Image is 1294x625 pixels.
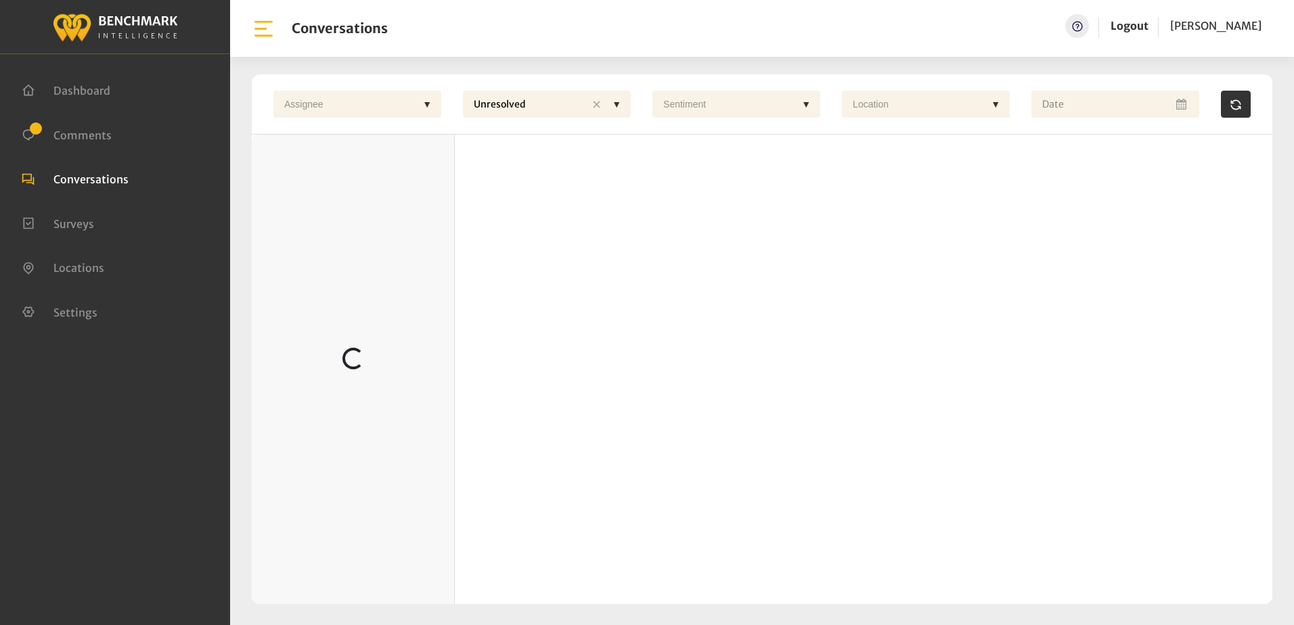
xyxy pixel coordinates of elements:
[796,91,816,118] div: ▼
[1031,91,1199,118] input: Date range input field
[656,91,796,118] div: Sentiment
[22,83,110,96] a: Dashboard
[52,10,178,43] img: benchmark
[1170,14,1262,38] a: [PERSON_NAME]
[1170,19,1262,32] span: [PERSON_NAME]
[1111,19,1148,32] a: Logout
[1174,91,1191,118] button: Open Calendar
[846,91,985,118] div: Location
[53,128,112,141] span: Comments
[252,17,275,41] img: bar
[22,260,104,273] a: Locations
[22,216,94,229] a: Surveys
[53,305,97,319] span: Settings
[417,91,437,118] div: ▼
[53,216,94,230] span: Surveys
[292,20,388,37] h1: Conversations
[467,91,586,119] div: Unresolved
[985,91,1006,118] div: ▼
[586,91,606,119] div: ✕
[22,304,97,318] a: Settings
[606,91,627,118] div: ▼
[53,84,110,97] span: Dashboard
[22,171,129,185] a: Conversations
[53,172,129,186] span: Conversations
[1111,14,1148,38] a: Logout
[277,91,417,118] div: Assignee
[53,261,104,275] span: Locations
[22,127,112,141] a: Comments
